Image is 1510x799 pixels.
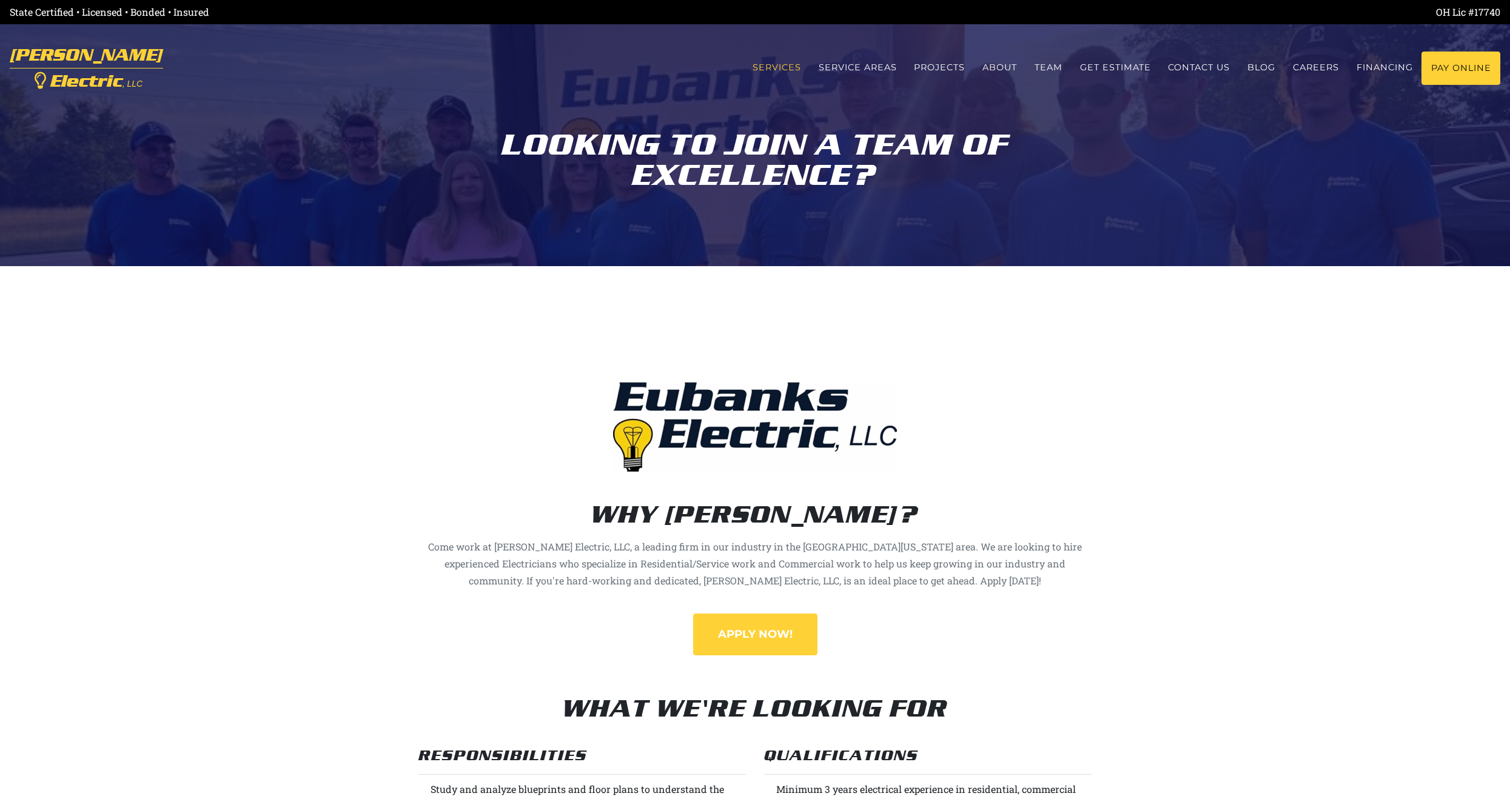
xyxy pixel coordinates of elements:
[1421,52,1500,85] a: Pay Online
[905,52,974,84] a: Projects
[1026,52,1072,84] a: Team
[743,52,810,84] a: Services
[1347,52,1421,84] a: Financing
[122,79,143,89] span: , LLC
[418,120,1092,190] div: Looking to join a team of excellence?
[1284,52,1348,84] a: Careers
[1159,52,1239,84] a: Contact us
[764,747,1092,764] h4: Qualifications
[613,357,897,500] img: Eubanks logo
[755,5,1500,19] div: OH Lic #17740
[418,538,1092,589] p: Come work at [PERSON_NAME] Electric, LLC, a leading firm in our industry in the [GEOGRAPHIC_DATA]...
[693,613,817,655] a: Apply Now!
[10,5,755,19] div: State Certified • Licensed • Bonded • Insured
[10,39,163,97] a: [PERSON_NAME] Electric, LLC
[418,694,1092,723] h2: What we're looking for
[1071,52,1159,84] a: Get estimate
[974,52,1026,84] a: About
[418,747,746,764] h4: Responsibilities
[418,500,1092,529] h2: Why [PERSON_NAME]?
[810,52,905,84] a: Service Areas
[1239,52,1284,84] a: Blog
